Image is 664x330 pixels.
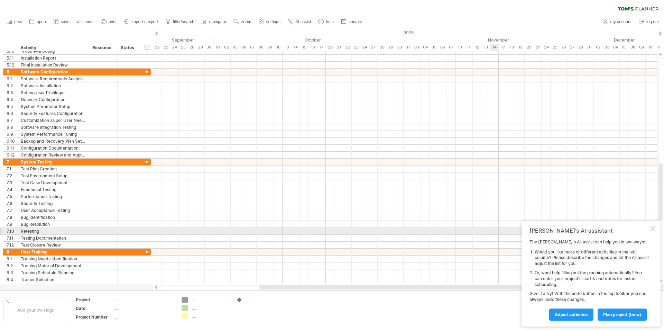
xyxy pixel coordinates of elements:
div: Tuesday, 23 September 2025 [162,44,170,51]
div: 7.8 [7,214,17,221]
div: 7 [7,159,17,165]
div: Thursday, 27 November 2025 [568,44,577,51]
div: 7.2 [7,172,17,179]
div: Wednesday, 15 October 2025 [300,44,308,51]
div: Bug Identification [21,214,85,221]
a: navigator [200,17,228,26]
div: Activity [20,44,85,51]
div: Security Features Configuration [21,110,85,117]
div: 6.11 [7,145,17,151]
span: my account [610,19,631,24]
div: 6 [7,69,17,75]
div: Wednesday, 10 December 2025 [646,44,654,51]
div: 7.3 [7,179,17,186]
div: Monday, 1 December 2025 [585,44,594,51]
span: log out [646,19,659,24]
div: 8.5 [7,283,17,290]
span: AI assist [295,19,311,24]
span: plan project (beta) [603,312,641,317]
div: Monday, 10 November 2025 [455,44,464,51]
a: help [316,17,336,26]
a: plan project (beta) [598,309,647,321]
div: Final Installation Review [21,62,85,68]
a: my account [601,17,634,26]
span: filter/search [173,19,194,24]
div: Monday, 13 October 2025 [283,44,291,51]
div: October 2025 [213,36,412,44]
div: Tuesday, 21 October 2025 [334,44,343,51]
div: Status [121,44,136,51]
div: Friday, 3 October 2025 [231,44,239,51]
span: zoom [241,19,251,24]
div: Test Plan Creation [21,166,85,172]
div: 8.4 [7,276,17,283]
div: User Training [21,249,85,255]
div: Wednesday, 12 November 2025 [473,44,481,51]
div: 6.12 [7,152,17,158]
div: Performance Testing [21,193,85,200]
div: .... [192,305,229,311]
a: settings [257,17,283,26]
div: Thursday, 11 December 2025 [654,44,663,51]
span: navigator [209,19,226,24]
div: Project: [76,297,114,303]
div: Monday, 20 October 2025 [326,44,334,51]
div: Software Installation [21,82,85,89]
div: 5.12 [7,62,17,68]
div: .... [192,297,229,303]
div: Friday, 5 December 2025 [620,44,628,51]
div: System Performance Tuning [21,131,85,137]
div: Monday, 3 November 2025 [412,44,421,51]
a: open [27,17,48,26]
div: Wednesday, 5 November 2025 [430,44,438,51]
div: Installation Report [21,55,85,61]
div: Tuesday, 28 October 2025 [378,44,386,51]
div: Friday, 31 October 2025 [404,44,412,51]
a: undo [75,17,96,26]
div: Tuesday, 11 November 2025 [464,44,473,51]
div: Thursday, 30 October 2025 [395,44,404,51]
div: 7.1 [7,166,17,172]
div: 6.10 [7,138,17,144]
div: Tuesday, 2 December 2025 [594,44,602,51]
div: Monday, 6 October 2025 [239,44,248,51]
div: .... [115,305,173,311]
div: Security Testing [21,200,85,207]
span: save [61,19,70,24]
div: 5.11 [7,55,17,61]
div: Trainer Selection [21,276,85,283]
div: 6.2 [7,82,17,89]
div: Wednesday, 1 October 2025 [213,44,222,51]
div: Thursday, 16 October 2025 [308,44,317,51]
div: Thursday, 6 November 2025 [438,44,447,51]
span: settings [266,19,280,24]
div: 7.4 [7,186,17,193]
span: contact [349,19,362,24]
div: 6.7 [7,117,17,124]
li: Or, want help filling out the planning automatically? You can enter your project's start & end da... [535,270,649,287]
div: Friday, 28 November 2025 [577,44,585,51]
span: help [326,19,334,24]
div: Project Number [76,314,114,320]
span: open [37,19,46,24]
div: Retesting [21,228,85,234]
div: November 2025 [412,36,585,44]
div: Monday, 29 September 2025 [196,44,205,51]
a: zoom [232,17,253,26]
a: contact [339,17,364,26]
a: AI assist [286,17,313,26]
div: Wednesday, 29 October 2025 [386,44,395,51]
div: 8.2 [7,262,17,269]
span: Adjust activities [555,312,588,317]
div: Test Closure Review [21,242,85,248]
div: [PERSON_NAME]'s AI-assistant [529,227,649,234]
div: System Testing [21,159,85,165]
div: 7.6 [7,200,17,207]
a: import / export [122,17,160,26]
div: Wednesday, 8 October 2025 [257,44,265,51]
div: Functional Testing [21,186,85,193]
div: Tuesday, 7 October 2025 [248,44,257,51]
div: The [PERSON_NAME]'s AI-assist can help you in two ways: Give it a try! With the undo button in th... [529,239,649,320]
div: Training Material Development [21,262,85,269]
div: 7.12 [7,242,17,248]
